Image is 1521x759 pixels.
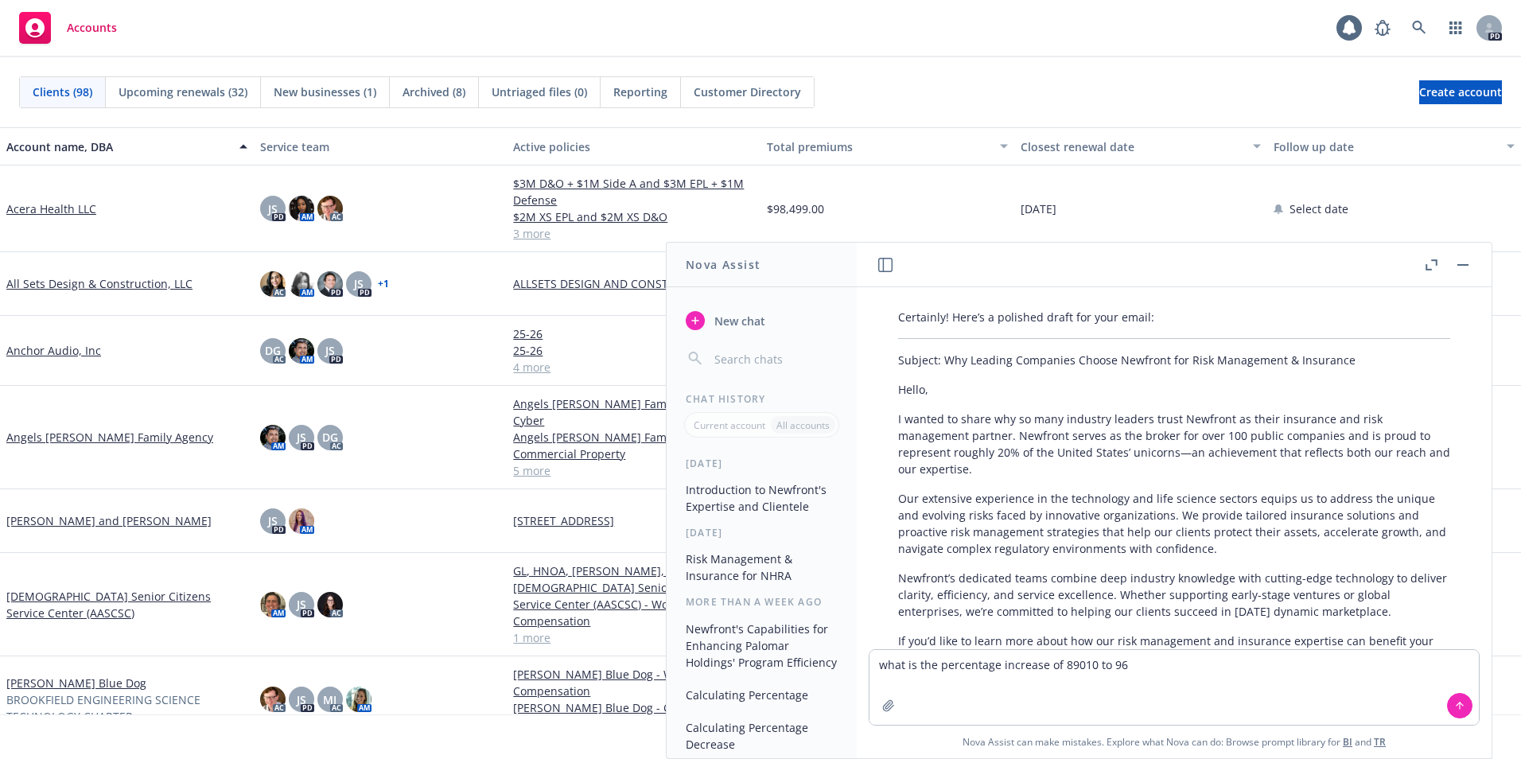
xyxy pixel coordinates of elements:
[6,342,101,359] a: Anchor Audio, Inc
[1403,12,1435,44] a: Search
[679,682,844,708] button: Calculating Percentage
[6,691,247,725] span: BROOKFIELD ENGINEERING SCIENCE TECHNOLOGY CHARTER
[869,650,1479,725] textarea: what is the percentage increase of 89010 to 96
[1021,138,1244,155] div: Closest renewal date
[1274,138,1497,155] div: Follow up date
[513,359,754,376] a: 4 more
[513,225,754,242] a: 3 more
[667,595,857,609] div: More than a week ago
[6,275,193,292] a: All Sets Design & Construction, LLC
[323,691,336,708] span: MJ
[6,138,230,155] div: Account name, DBA
[346,687,371,712] img: photo
[254,127,508,165] button: Service team
[33,84,92,100] span: Clients (98)
[513,325,754,342] a: 25-26
[119,84,247,100] span: Upcoming renewals (32)
[260,592,286,617] img: photo
[513,629,754,646] a: 1 more
[322,429,338,446] span: DG
[67,21,117,34] span: Accounts
[297,596,306,613] span: JS
[513,512,754,529] a: [STREET_ADDRESS]
[289,196,314,221] img: photo
[667,457,857,470] div: [DATE]
[513,138,754,155] div: Active policies
[513,429,754,462] a: Angels [PERSON_NAME] Family Agency - Commercial Property
[898,570,1450,620] p: Newfront’s dedicated teams combine deep industry knowledge with cutting-edge technology to delive...
[711,313,765,329] span: New chat
[686,256,760,273] h1: Nova Assist
[265,342,281,359] span: DG
[513,666,754,699] a: [PERSON_NAME] Blue Dog - Workers' Compensation
[297,429,306,446] span: JS
[492,84,587,100] span: Untriaged files (0)
[1021,200,1056,217] span: [DATE]
[679,616,844,675] button: Newfront's Capabilities for Enhancing Palomar Holdings' Program Efficiency
[898,490,1450,557] p: Our extensive experience in the technology and life science sectors equips us to address the uniq...
[317,196,343,221] img: photo
[260,271,286,297] img: photo
[760,127,1014,165] button: Total premiums
[513,342,754,359] a: 25-26
[317,592,343,617] img: photo
[260,138,501,155] div: Service team
[776,418,830,432] p: All accounts
[513,175,754,208] a: $3M D&O + $1M Side A and $3M EPL + $1M Defense
[6,200,96,217] a: Acera Health LLC
[289,271,314,297] img: photo
[767,138,990,155] div: Total premiums
[6,675,146,691] a: [PERSON_NAME] Blue Dog
[378,279,389,289] a: + 1
[711,348,838,370] input: Search chats
[289,338,314,364] img: photo
[1419,80,1502,104] a: Create account
[513,562,754,579] a: GL, HNOA, [PERSON_NAME], E&O 25-26
[13,6,123,50] a: Accounts
[679,714,844,757] button: Calculating Percentage Decrease
[1419,77,1502,107] span: Create account
[898,309,1450,325] p: Certainly! Here’s a polished draft for your email:
[260,687,286,712] img: photo
[1290,200,1348,217] span: Select date
[513,275,754,292] a: ALLSETS DESIGN AND CONSTRUCTION
[513,699,754,716] a: [PERSON_NAME] Blue Dog - Cyber
[694,84,801,100] span: Customer Directory
[898,632,1450,666] p: If you’d like to learn more about how our risk management and insurance expertise can benefit you...
[513,395,754,429] a: Angels [PERSON_NAME] Family Agency - Cyber
[6,588,247,621] a: [DEMOGRAPHIC_DATA] Senior Citizens Service Center (AASCSC)
[325,342,335,359] span: JS
[297,691,306,708] span: JS
[613,84,667,100] span: Reporting
[863,726,1485,758] span: Nova Assist can make mistakes. Explore what Nova can do: Browse prompt library for and
[694,418,765,432] p: Current account
[1014,127,1268,165] button: Closest renewal date
[679,477,844,520] button: Introduction to Newfront's Expertise and Clientele
[898,381,1450,398] p: Hello,
[898,411,1450,477] p: I wanted to share why so many industry leaders trust Newfront as their insurance and risk managem...
[667,392,857,406] div: Chat History
[268,512,278,529] span: JS
[1440,12,1472,44] a: Switch app
[260,425,286,450] img: photo
[513,208,754,225] a: $2M XS EPL and $2M XS D&O
[679,306,844,335] button: New chat
[403,84,465,100] span: Archived (8)
[1367,12,1398,44] a: Report a Bug
[767,200,824,217] span: $98,499.00
[289,508,314,534] img: photo
[274,84,376,100] span: New businesses (1)
[1267,127,1521,165] button: Follow up date
[6,512,212,529] a: [PERSON_NAME] and [PERSON_NAME]
[898,352,1450,368] p: Subject: Why Leading Companies Choose Newfront for Risk Management & Insurance
[317,271,343,297] img: photo
[268,200,278,217] span: JS
[513,462,754,479] a: 5 more
[667,526,857,539] div: [DATE]
[507,127,760,165] button: Active policies
[1374,735,1386,749] a: TR
[513,579,754,629] a: [DEMOGRAPHIC_DATA] Senior Citizens Service Center (AASCSC) - Workers' Compensation
[679,546,844,589] button: Risk Management & Insurance for NHRA
[6,429,213,446] a: Angels [PERSON_NAME] Family Agency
